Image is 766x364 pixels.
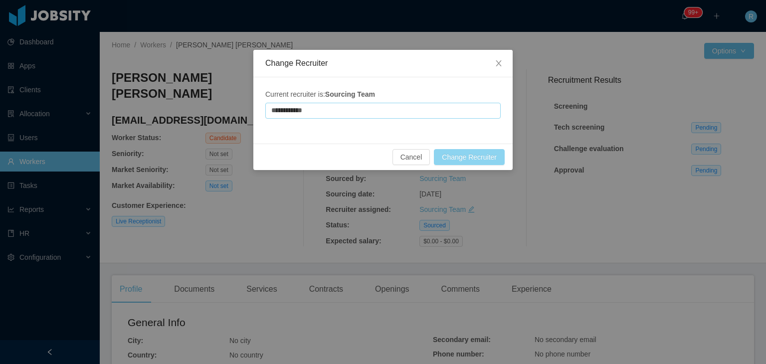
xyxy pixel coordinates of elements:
span: Current recruiter is: [265,90,375,98]
button: Cancel [392,149,430,165]
button: Change Recruiter [434,149,505,165]
button: Close [485,50,513,78]
i: icon: close [495,59,503,67]
div: Change Recruiter [265,58,501,69]
strong: Sourcing Team [325,90,375,98]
